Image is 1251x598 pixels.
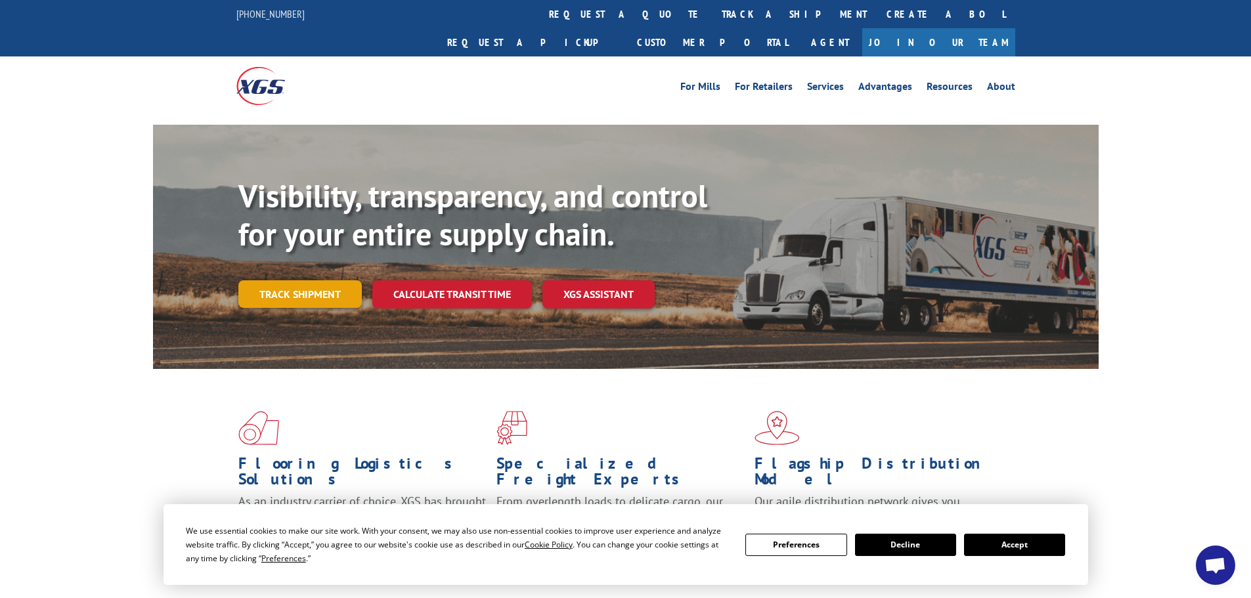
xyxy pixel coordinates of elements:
h1: Specialized Freight Experts [496,456,745,494]
button: Preferences [745,534,846,556]
a: For Retailers [735,81,793,96]
a: Agent [798,28,862,56]
span: Preferences [261,553,306,564]
img: xgs-icon-flagship-distribution-model-red [755,411,800,445]
span: Cookie Policy [525,539,573,550]
a: Resources [927,81,973,96]
a: Track shipment [238,280,362,308]
a: Request a pickup [437,28,627,56]
span: Our agile distribution network gives you nationwide inventory management on demand. [755,494,996,524]
button: Accept [964,534,1065,556]
a: About [987,81,1015,96]
a: [PHONE_NUMBER] [236,7,305,20]
h1: Flagship Distribution Model [755,456,1003,494]
a: Advantages [858,81,912,96]
span: As an industry carrier of choice, XGS has brought innovation and dedication to flooring logistics... [238,494,486,540]
a: Customer Portal [627,28,798,56]
a: For Mills [680,81,720,96]
div: Cookie Consent Prompt [164,504,1088,585]
img: xgs-icon-total-supply-chain-intelligence-red [238,411,279,445]
a: XGS ASSISTANT [542,280,655,309]
a: Services [807,81,844,96]
a: Join Our Team [862,28,1015,56]
button: Decline [855,534,956,556]
div: We use essential cookies to make our site work. With your consent, we may also use non-essential ... [186,524,730,565]
h1: Flooring Logistics Solutions [238,456,487,494]
a: Calculate transit time [372,280,532,309]
div: Open chat [1196,545,1235,585]
img: xgs-icon-focused-on-flooring-red [496,411,527,445]
b: Visibility, transparency, and control for your entire supply chain. [238,175,707,254]
p: From overlength loads to delicate cargo, our experienced staff knows the best way to move your fr... [496,494,745,552]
